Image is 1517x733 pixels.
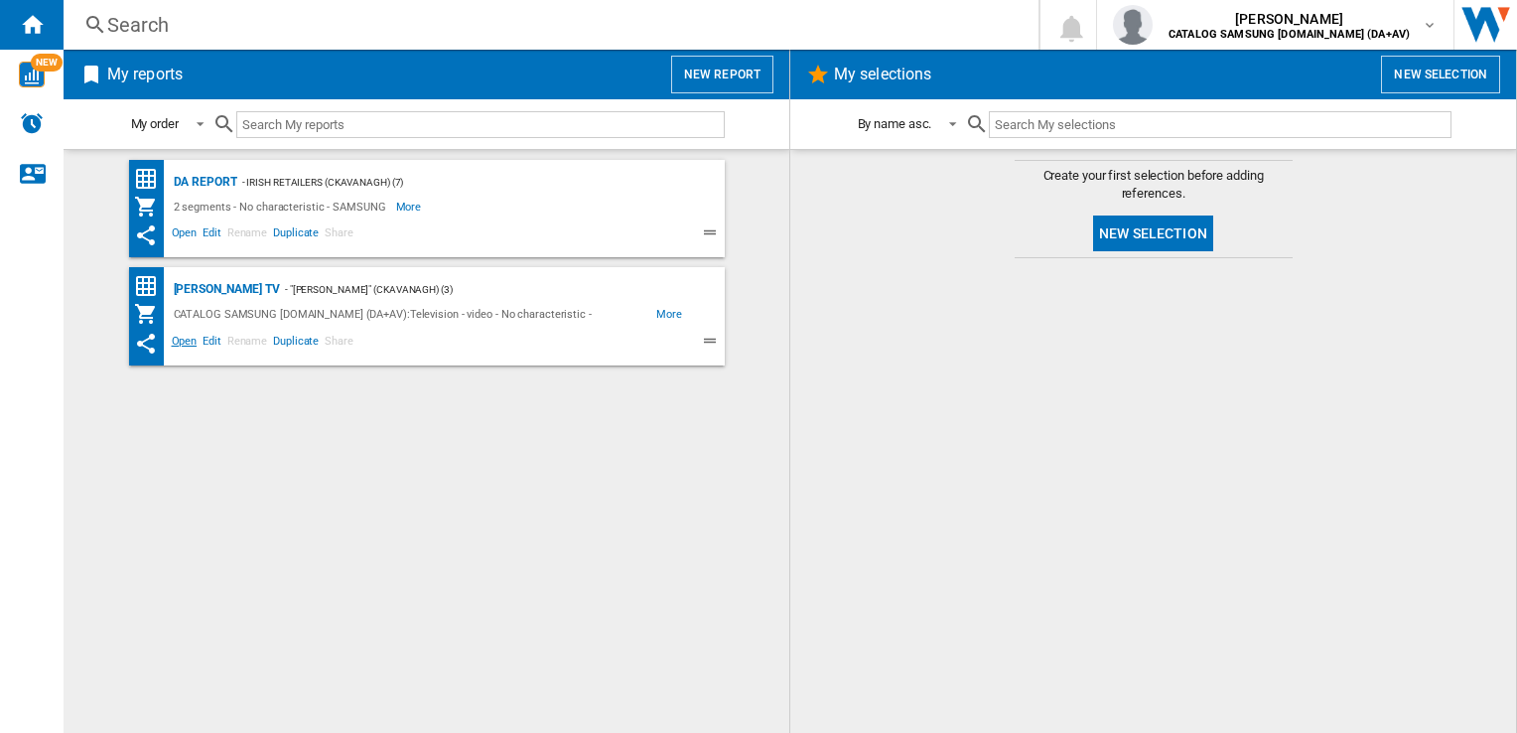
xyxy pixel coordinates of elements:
img: wise-card.svg [19,62,45,87]
span: Edit [200,223,224,247]
img: alerts-logo.svg [20,111,44,135]
div: [PERSON_NAME] TV [169,277,280,302]
div: DA Report [169,170,237,195]
ng-md-icon: This report has been shared with you [134,223,158,247]
div: By name asc. [858,116,932,131]
button: New selection [1093,216,1213,251]
div: My order [131,116,179,131]
img: profile.jpg [1113,5,1153,45]
span: Duplicate [270,223,322,247]
span: Duplicate [270,332,322,356]
span: [PERSON_NAME] [1169,9,1410,29]
span: Rename [224,223,270,247]
button: New selection [1381,56,1500,93]
div: CATALOG SAMSUNG [DOMAIN_NAME] (DA+AV):Television - video - No characteristic - SAMSUNG [169,302,656,327]
div: - Irish Retailers (ckavanagh) (7) [237,170,685,195]
div: - "[PERSON_NAME]" (ckavanagh) (3) [280,277,685,302]
input: Search My selections [989,111,1450,138]
div: Search [107,11,987,39]
button: New report [671,56,773,93]
span: Edit [200,332,224,356]
div: My Assortment [134,302,169,327]
div: Price Matrix [134,274,169,299]
span: Open [169,223,201,247]
span: Rename [224,332,270,356]
span: Create your first selection before adding references. [1015,167,1293,203]
h2: My selections [830,56,935,93]
span: Open [169,332,201,356]
span: Share [322,332,356,356]
span: More [396,195,425,219]
span: More [656,302,685,327]
input: Search My reports [236,111,725,138]
div: Price Matrix [134,167,169,192]
div: 2 segments - No characteristic - SAMSUNG [169,195,396,219]
b: CATALOG SAMSUNG [DOMAIN_NAME] (DA+AV) [1169,28,1410,41]
div: My Assortment [134,195,169,219]
h2: My reports [103,56,187,93]
span: Share [322,223,356,247]
span: NEW [31,54,63,72]
ng-md-icon: This report has been shared with you [134,332,158,356]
